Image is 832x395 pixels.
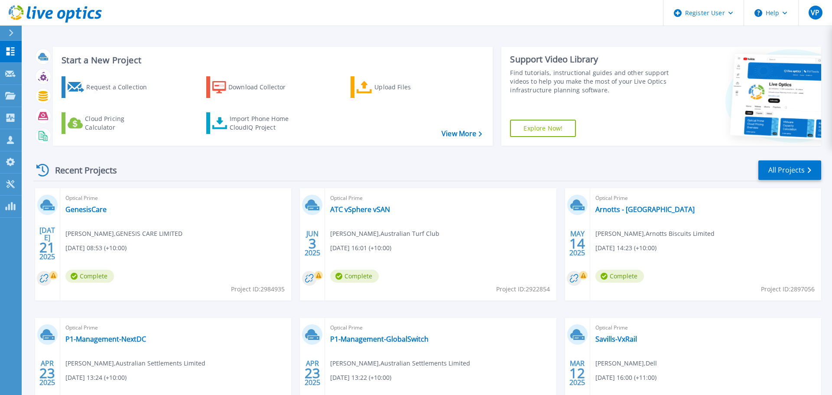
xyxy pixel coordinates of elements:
[231,284,285,294] span: Project ID: 2984935
[442,130,482,138] a: View More
[62,112,158,134] a: Cloud Pricing Calculator
[330,270,379,283] span: Complete
[85,114,154,132] div: Cloud Pricing Calculator
[330,335,429,343] a: P1-Management-GlobalSwitch
[65,323,286,333] span: Optical Prime
[595,373,656,382] span: [DATE] 16:00 (+11:00)
[39,357,55,389] div: APR 2025
[330,229,439,238] span: [PERSON_NAME] , Australian Turf Club
[86,78,156,96] div: Request a Collection
[510,54,673,65] div: Support Video Library
[330,323,551,333] span: Optical Prime
[309,240,316,247] span: 3
[39,228,55,259] div: [DATE] 2025
[65,229,182,238] span: [PERSON_NAME] , GENESIS CARE LIMITED
[510,69,673,95] div: Find tutorials, instructional guides and other support videos to help you make the most of your L...
[595,243,656,253] span: [DATE] 14:23 (+10:00)
[595,335,637,343] a: Savills-VxRail
[65,359,205,368] span: [PERSON_NAME] , Australian Settlements Limited
[595,193,816,203] span: Optical Prime
[330,193,551,203] span: Optical Prime
[758,160,821,180] a: All Projects
[330,243,391,253] span: [DATE] 16:01 (+10:00)
[65,335,146,343] a: P1-Management-NextDC
[62,55,482,65] h3: Start a New Project
[39,369,55,377] span: 23
[228,78,298,96] div: Download Collector
[304,357,321,389] div: APR 2025
[206,76,303,98] a: Download Collector
[65,270,114,283] span: Complete
[374,78,444,96] div: Upload Files
[230,114,297,132] div: Import Phone Home CloudIQ Project
[65,243,127,253] span: [DATE] 08:53 (+10:00)
[351,76,447,98] a: Upload Files
[595,205,695,214] a: Arnotts - [GEOGRAPHIC_DATA]
[811,9,819,16] span: VP
[65,193,286,203] span: Optical Prime
[569,240,585,247] span: 14
[39,244,55,251] span: 21
[569,369,585,377] span: 12
[595,323,816,333] span: Optical Prime
[33,160,129,181] div: Recent Projects
[65,373,127,382] span: [DATE] 13:24 (+10:00)
[496,284,550,294] span: Project ID: 2922854
[330,205,390,214] a: ATC vSphere vSAN
[304,228,321,259] div: JUN 2025
[305,369,320,377] span: 23
[595,229,715,238] span: [PERSON_NAME] , Arnotts Biscuits Limited
[595,359,657,368] span: [PERSON_NAME] , Dell
[65,205,107,214] a: GenesisCare
[761,284,815,294] span: Project ID: 2897056
[330,359,470,368] span: [PERSON_NAME] , Australian Settlements Limited
[510,120,576,137] a: Explore Now!
[569,357,585,389] div: MAR 2025
[330,373,391,382] span: [DATE] 13:22 (+10:00)
[595,270,644,283] span: Complete
[62,76,158,98] a: Request a Collection
[569,228,585,259] div: MAY 2025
